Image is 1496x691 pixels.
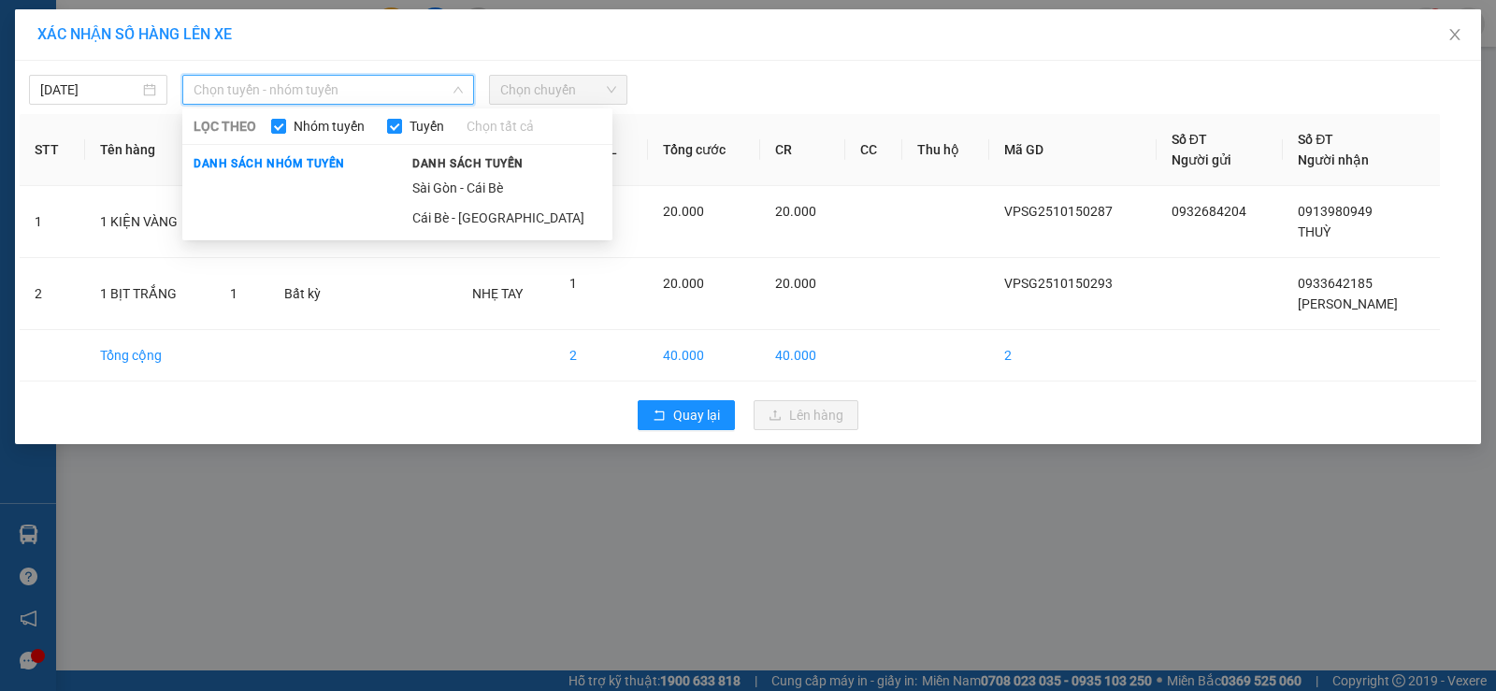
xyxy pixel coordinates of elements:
[1298,204,1373,219] span: 0913980949
[20,114,85,186] th: STT
[673,405,720,425] span: Quay lại
[230,286,237,301] span: 1
[37,25,232,43] span: XÁC NHẬN SỐ HÀNG LÊN XE
[1298,276,1373,291] span: 0933642185
[182,155,356,172] span: Danh sách nhóm tuyến
[653,409,666,424] span: rollback
[554,330,648,381] td: 2
[472,286,523,301] span: NHẸ TAY
[1172,132,1207,147] span: Số ĐT
[648,330,760,381] td: 40.000
[20,258,85,330] td: 2
[500,76,616,104] span: Chọn chuyến
[85,258,215,330] td: 1 BỊT TRẮNG
[760,114,846,186] th: CR
[1004,204,1113,219] span: VPSG2510150287
[85,186,215,258] td: 1 KIỆN VÀNG
[194,76,463,104] span: Chọn tuyến - nhóm tuyến
[638,400,735,430] button: rollbackQuay lại
[569,276,577,291] span: 1
[1447,27,1462,42] span: close
[1298,132,1333,147] span: Số ĐT
[902,114,989,186] th: Thu hộ
[286,116,372,137] span: Nhóm tuyến
[269,258,350,330] td: Bất kỳ
[663,204,704,219] span: 20.000
[775,276,816,291] span: 20.000
[1004,276,1113,291] span: VPSG2510150293
[453,84,464,95] span: down
[648,114,760,186] th: Tổng cước
[401,203,612,233] li: Cái Bè - [GEOGRAPHIC_DATA]
[760,330,846,381] td: 40.000
[401,173,612,203] li: Sài Gòn - Cái Bè
[775,204,816,219] span: 20.000
[467,116,534,137] a: Chọn tất cả
[1298,224,1331,239] span: THUỲ
[663,276,704,291] span: 20.000
[845,114,901,186] th: CC
[1429,9,1481,62] button: Close
[1298,152,1369,167] span: Người nhận
[20,186,85,258] td: 1
[989,114,1157,186] th: Mã GD
[1172,152,1231,167] span: Người gửi
[85,114,215,186] th: Tên hàng
[1298,296,1398,311] span: [PERSON_NAME]
[401,155,535,172] span: Danh sách tuyến
[40,79,139,100] input: 15/10/2025
[402,116,452,137] span: Tuyến
[85,330,215,381] td: Tổng cộng
[754,400,858,430] button: uploadLên hàng
[989,330,1157,381] td: 2
[194,116,256,137] span: LỌC THEO
[1172,204,1246,219] span: 0932684204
